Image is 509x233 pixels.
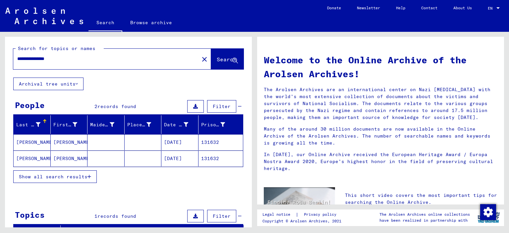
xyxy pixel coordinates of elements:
[13,170,97,183] button: Show all search results
[262,211,344,218] div: |
[14,134,51,150] mat-cell: [PERSON_NAME]
[53,121,78,128] div: First Name
[164,121,188,128] div: Date of Birth
[19,174,87,180] span: Show all search results
[14,150,51,166] mat-cell: [PERSON_NAME]
[211,49,244,69] button: Search
[87,115,125,134] mat-header-cell: Maiden Name
[161,115,198,134] mat-header-cell: Date of Birth
[264,53,497,81] h1: Welcome to the Online Archive of the Arolsen Archives!
[14,115,51,134] mat-header-cell: Last Name
[264,86,497,121] p: The Arolsen Archives are an international center on Nazi [MEDICAL_DATA] with the world’s most ext...
[97,103,136,109] span: records found
[264,151,497,172] p: In [DATE], our Online Archive received the European Heritage Award / Europa Nostra Award 2020, Eu...
[213,103,231,109] span: Filter
[125,115,162,134] mat-header-cell: Place of Birth
[488,6,495,11] span: EN
[201,119,235,130] div: Prisoner #
[16,121,40,128] div: Last Name
[90,119,124,130] div: Maiden Name
[379,211,470,217] p: The Arolsen Archives online collections
[5,8,83,24] img: Arolsen_neg.svg
[198,134,243,150] mat-cell: 131632
[201,121,225,128] div: Prisoner #
[198,52,211,66] button: Clear
[127,119,161,130] div: Place of Birth
[207,210,236,222] button: Filter
[345,192,497,206] p: This short video covers the most important tips for searching the Online Archive.
[13,78,84,90] button: Archival tree units
[207,100,236,113] button: Filter
[88,15,122,32] a: Search
[262,218,344,224] p: Copyright © Arolsen Archives, 2021
[262,211,296,218] a: Legal notice
[51,150,88,166] mat-cell: [PERSON_NAME]
[213,213,231,219] span: Filter
[264,126,497,146] p: Many of the around 30 million documents are now available in the Online Archive of the Arolsen Ar...
[164,119,198,130] div: Date of Birth
[15,209,45,221] div: Topics
[217,56,237,63] span: Search
[97,213,136,219] span: records found
[90,121,114,128] div: Maiden Name
[264,187,335,226] img: video.jpg
[200,55,208,63] mat-icon: close
[127,121,151,128] div: Place of Birth
[18,45,95,51] mat-label: Search for topics or names
[94,103,97,109] span: 2
[94,213,97,219] span: 1
[122,15,180,30] a: Browse archive
[299,211,344,218] a: Privacy policy
[379,217,470,223] p: have been realized in partnership with
[198,115,243,134] mat-header-cell: Prisoner #
[15,99,45,111] div: People
[476,209,501,226] img: yv_logo.png
[16,119,50,130] div: Last Name
[480,204,496,220] img: Change consent
[51,134,88,150] mat-cell: [PERSON_NAME]
[161,150,198,166] mat-cell: [DATE]
[53,119,87,130] div: First Name
[198,150,243,166] mat-cell: 131632
[161,134,198,150] mat-cell: [DATE]
[51,115,88,134] mat-header-cell: First Name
